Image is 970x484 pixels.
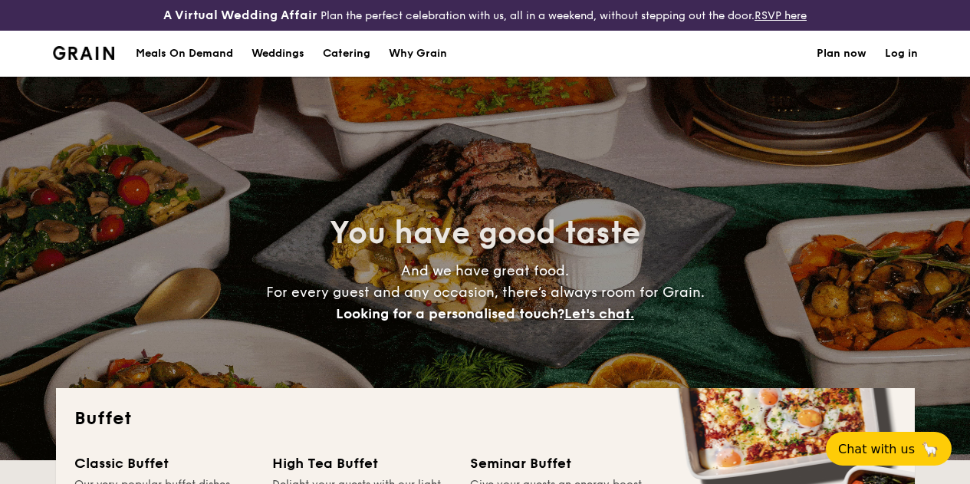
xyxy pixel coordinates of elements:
div: High Tea Buffet [272,453,452,474]
div: Seminar Buffet [470,453,649,474]
a: Log in [885,31,918,77]
span: Chat with us [838,442,915,456]
a: Logotype [53,46,115,60]
h2: Buffet [74,407,896,431]
div: Weddings [252,31,304,77]
div: Meals On Demand [136,31,233,77]
span: And we have great food. For every guest and any occasion, there’s always room for Grain. [266,262,705,322]
div: Why Grain [389,31,447,77]
h1: Catering [323,31,370,77]
div: Classic Buffet [74,453,254,474]
a: RSVP here [755,9,807,22]
img: Grain [53,46,115,60]
h4: A Virtual Wedding Affair [163,6,317,25]
a: Why Grain [380,31,456,77]
div: Plan the perfect celebration with us, all in a weekend, without stepping out the door. [162,6,808,25]
span: 🦙 [921,440,939,458]
span: Looking for a personalised touch? [336,305,564,322]
span: You have good taste [330,215,640,252]
a: Meals On Demand [127,31,242,77]
button: Chat with us🦙 [826,432,952,466]
span: Let's chat. [564,305,634,322]
a: Catering [314,31,380,77]
a: Plan now [817,31,866,77]
a: Weddings [242,31,314,77]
